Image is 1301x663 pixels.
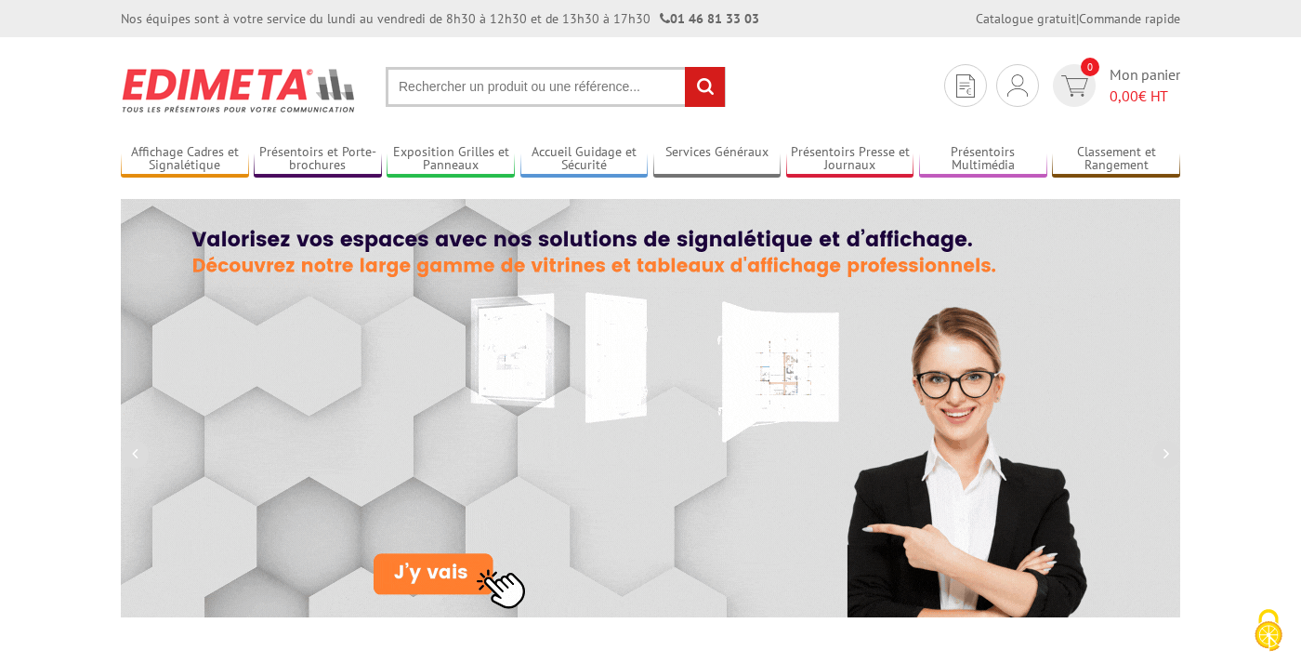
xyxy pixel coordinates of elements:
[786,144,914,175] a: Présentoirs Presse et Journaux
[1245,607,1292,654] img: Cookies (fenêtre modale)
[387,144,515,175] a: Exposition Grilles et Panneaux
[121,144,249,175] a: Affichage Cadres et Signalétique
[919,144,1047,175] a: Présentoirs Multimédia
[1079,10,1180,27] a: Commande rapide
[685,67,725,107] input: rechercher
[1052,144,1180,175] a: Classement et Rangement
[976,9,1180,28] div: |
[1110,86,1138,105] span: 0,00
[976,10,1076,27] a: Catalogue gratuit
[1007,74,1028,97] img: devis rapide
[1081,58,1099,76] span: 0
[121,56,358,125] img: Présentoir, panneau, stand - Edimeta - PLV, affichage, mobilier bureau, entreprise
[1110,86,1180,107] span: € HT
[660,10,759,27] strong: 01 46 81 33 03
[1048,64,1180,107] a: devis rapide 0 Mon panier 0,00€ HT
[653,144,782,175] a: Services Généraux
[1110,64,1180,107] span: Mon panier
[956,74,975,98] img: devis rapide
[121,9,759,28] div: Nos équipes sont à votre service du lundi au vendredi de 8h30 à 12h30 et de 13h30 à 17h30
[386,67,726,107] input: Rechercher un produit ou une référence...
[1061,75,1088,97] img: devis rapide
[1236,600,1301,663] button: Cookies (fenêtre modale)
[520,144,649,175] a: Accueil Guidage et Sécurité
[254,144,382,175] a: Présentoirs et Porte-brochures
